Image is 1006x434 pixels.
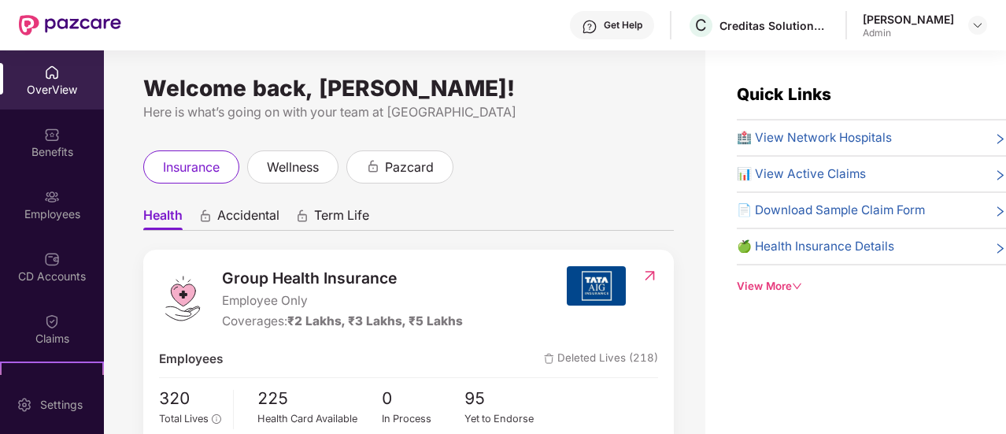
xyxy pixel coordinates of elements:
[994,204,1006,220] span: right
[257,411,382,427] div: Health Card Available
[719,18,830,33] div: Creditas Solutions Private Limited
[464,386,548,412] span: 95
[994,240,1006,256] span: right
[143,82,674,95] div: Welcome back, [PERSON_NAME]!
[582,19,597,35] img: svg+xml;base64,PHN2ZyBpZD0iSGVscC0zMngzMiIgeG1sbnM9Imh0dHA6Ly93d3cudzMub3JnLzIwMDAvc3ZnIiB3aWR0aD...
[44,313,60,329] img: svg+xml;base64,PHN2ZyBpZD0iQ2xhaW0iIHhtbG5zPSJodHRwOi8vd3d3LnczLm9yZy8yMDAwL3N2ZyIgd2lkdGg9IjIwIi...
[143,102,674,122] div: Here is what’s going on with your team at [GEOGRAPHIC_DATA]
[604,19,642,32] div: Get Help
[737,128,892,147] span: 🏥 View Network Hospitals
[994,168,1006,184] span: right
[159,386,221,412] span: 320
[222,266,463,290] span: Group Health Insurance
[44,65,60,80] img: svg+xml;base64,PHN2ZyBpZD0iSG9tZSIgeG1sbnM9Imh0dHA6Ly93d3cudzMub3JnLzIwMDAvc3ZnIiB3aWR0aD0iMjAiIG...
[792,281,802,291] span: down
[366,159,380,173] div: animation
[35,397,87,413] div: Settings
[159,413,209,425] span: Total Lives
[257,386,382,412] span: 225
[971,19,984,32] img: svg+xml;base64,PHN2ZyBpZD0iRHJvcGRvd24tMzJ4MzIiIHhtbG5zPSJodHRwOi8vd3d3LnczLm9yZy8yMDAwL3N2ZyIgd2...
[863,27,954,39] div: Admin
[159,350,223,369] span: Employees
[695,16,707,35] span: C
[737,237,894,256] span: 🍏 Health Insurance Details
[737,278,1006,295] div: View More
[198,209,213,223] div: animation
[737,84,831,104] span: Quick Links
[287,313,463,328] span: ₹2 Lakhs, ₹3 Lakhs, ₹5 Lakhs
[267,158,319,177] span: wellness
[385,158,434,177] span: pazcard
[217,207,279,230] span: Accidental
[222,312,463,331] div: Coverages:
[44,251,60,267] img: svg+xml;base64,PHN2ZyBpZD0iQ0RfQWNjb3VudHMiIGRhdGEtbmFtZT0iQ0QgQWNjb3VudHMiIHhtbG5zPSJodHRwOi8vd3...
[737,201,925,220] span: 📄 Download Sample Claim Form
[464,411,548,427] div: Yet to Endorse
[382,411,465,427] div: In Process
[863,12,954,27] div: [PERSON_NAME]
[737,165,866,184] span: 📊 View Active Claims
[17,397,32,413] img: svg+xml;base64,PHN2ZyBpZD0iU2V0dGluZy0yMHgyMCIgeG1sbnM9Imh0dHA6Ly93d3cudzMub3JnLzIwMDAvc3ZnIiB3aW...
[567,266,626,306] img: insurerIcon
[212,414,220,423] span: info-circle
[163,158,220,177] span: insurance
[222,291,463,310] span: Employee Only
[44,127,60,143] img: svg+xml;base64,PHN2ZyBpZD0iQmVuZWZpdHMiIHhtbG5zPSJodHRwOi8vd3d3LnczLm9yZy8yMDAwL3N2ZyIgd2lkdGg9Ij...
[382,386,465,412] span: 0
[642,268,658,284] img: RedirectIcon
[19,15,121,35] img: New Pazcare Logo
[314,207,369,230] span: Term Life
[544,354,554,364] img: deleteIcon
[159,275,206,322] img: logo
[44,189,60,205] img: svg+xml;base64,PHN2ZyBpZD0iRW1wbG95ZWVzIiB4bWxucz0iaHR0cDovL3d3dy53My5vcmcvMjAwMC9zdmciIHdpZHRoPS...
[295,209,309,223] div: animation
[544,350,658,369] span: Deleted Lives (218)
[994,132,1006,147] span: right
[143,207,183,230] span: Health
